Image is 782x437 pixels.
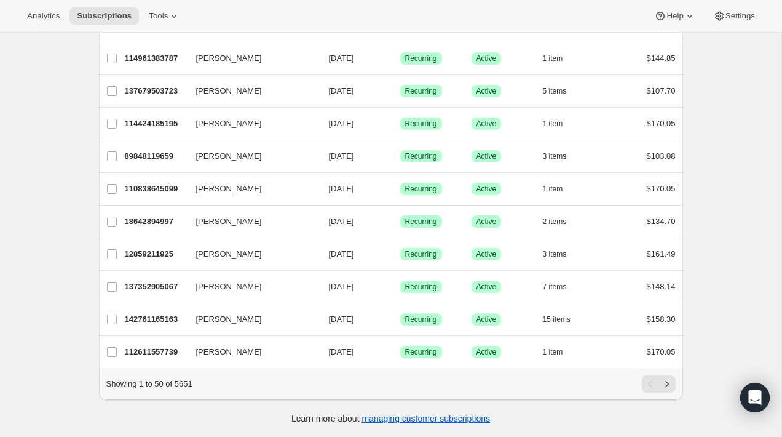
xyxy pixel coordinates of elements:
button: 1 item [543,180,577,198]
div: 110838645099[PERSON_NAME][DATE]SuccessRecurringSuccessActive1 item$170.05 [125,180,676,198]
span: [DATE] [329,217,354,226]
span: [PERSON_NAME] [196,248,262,260]
span: [DATE] [329,315,354,324]
span: Active [476,282,497,292]
span: [PERSON_NAME] [196,85,262,97]
div: 12859211925[PERSON_NAME][DATE]SuccessRecurringSuccessActive3 items$161.49 [125,246,676,263]
span: $170.05 [647,119,676,128]
p: 89848119659 [125,150,186,162]
span: 1 item [543,54,563,63]
button: [PERSON_NAME] [189,81,312,101]
span: $161.49 [647,249,676,259]
button: Subscriptions [69,7,139,25]
span: $103.08 [647,151,676,161]
span: 2 items [543,217,567,227]
span: Recurring [405,119,437,129]
span: 15 items [543,315,571,324]
button: 15 items [543,311,584,328]
div: 114961383787[PERSON_NAME][DATE]SuccessRecurringSuccessActive1 item$144.85 [125,50,676,67]
span: 1 item [543,119,563,129]
p: 137679503723 [125,85,186,97]
p: Showing 1 to 50 of 5651 [106,378,192,390]
span: Recurring [405,217,437,227]
span: Active [476,347,497,357]
span: Recurring [405,282,437,292]
p: 112611557739 [125,346,186,358]
button: [PERSON_NAME] [189,277,312,297]
span: 3 items [543,151,567,161]
button: Help [647,7,703,25]
span: Subscriptions [77,11,132,21]
span: 1 item [543,184,563,194]
span: $144.85 [647,54,676,63]
span: [PERSON_NAME] [196,313,262,326]
a: managing customer subscriptions [361,414,490,423]
span: [DATE] [329,54,354,63]
p: 142761165163 [125,313,186,326]
span: Active [476,54,497,63]
button: 1 item [543,115,577,132]
button: [PERSON_NAME] [189,179,312,199]
span: [PERSON_NAME] [196,281,262,293]
div: 18642894997[PERSON_NAME][DATE]SuccessRecurringSuccessActive2 items$134.70 [125,213,676,230]
span: Recurring [405,315,437,324]
span: [PERSON_NAME] [196,150,262,162]
button: Tools [141,7,188,25]
span: Active [476,119,497,129]
span: Recurring [405,347,437,357]
span: Recurring [405,151,437,161]
span: Recurring [405,86,437,96]
span: Recurring [405,54,437,63]
p: 114961383787 [125,52,186,65]
button: 1 item [543,343,577,361]
span: [DATE] [329,151,354,161]
span: Analytics [27,11,60,21]
p: 110838645099 [125,183,186,195]
button: 7 items [543,278,580,295]
button: 5 items [543,82,580,100]
span: Recurring [405,249,437,259]
span: 1 item [543,347,563,357]
button: [PERSON_NAME] [189,114,312,134]
button: Settings [706,7,762,25]
span: Help [666,11,683,21]
button: [PERSON_NAME] [189,146,312,166]
div: 137679503723[PERSON_NAME][DATE]SuccessRecurringSuccessActive5 items$107.70 [125,82,676,100]
span: 3 items [543,249,567,259]
span: Active [476,217,497,227]
span: [DATE] [329,86,354,95]
span: $134.70 [647,217,676,226]
div: 142761165163[PERSON_NAME][DATE]SuccessRecurringSuccessActive15 items$158.30 [125,311,676,328]
div: 137352905067[PERSON_NAME][DATE]SuccessRecurringSuccessActive7 items$148.14 [125,278,676,295]
span: Active [476,315,497,324]
span: [PERSON_NAME] [196,215,262,228]
p: 12859211925 [125,248,186,260]
button: [PERSON_NAME] [189,342,312,362]
div: 112611557739[PERSON_NAME][DATE]SuccessRecurringSuccessActive1 item$170.05 [125,343,676,361]
span: $170.05 [647,347,676,356]
span: $148.14 [647,282,676,291]
p: 114424185195 [125,118,186,130]
span: $170.05 [647,184,676,193]
span: [PERSON_NAME] [196,52,262,65]
span: [DATE] [329,119,354,128]
span: Active [476,184,497,194]
span: [DATE] [329,249,354,259]
span: Recurring [405,184,437,194]
button: Next [658,375,676,393]
nav: Pagination [642,375,676,393]
span: Settings [725,11,755,21]
span: [DATE] [329,347,354,356]
button: 3 items [543,148,580,165]
span: [PERSON_NAME] [196,183,262,195]
span: Tools [149,11,168,21]
span: 7 items [543,282,567,292]
button: 1 item [543,50,577,67]
button: [PERSON_NAME] [189,212,312,231]
div: 89848119659[PERSON_NAME][DATE]SuccessRecurringSuccessActive3 items$103.08 [125,148,676,165]
span: $107.70 [647,86,676,95]
span: [PERSON_NAME] [196,118,262,130]
span: 5 items [543,86,567,96]
button: Analytics [20,7,67,25]
span: [DATE] [329,282,354,291]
